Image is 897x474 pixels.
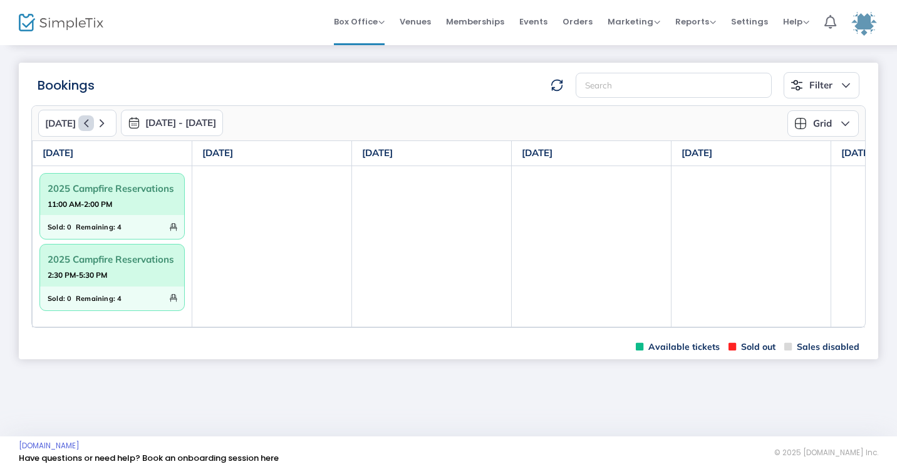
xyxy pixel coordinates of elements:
[48,196,112,212] strong: 11:00 AM-2:00 PM
[787,110,859,137] button: Grid
[784,341,859,353] span: Sales disabled
[121,110,223,136] button: [DATE] - [DATE]
[48,267,107,283] strong: 2:30 PM-5:30 PM
[76,292,115,305] span: Remaining:
[576,73,772,98] input: Search
[67,220,71,234] span: 0
[563,6,593,38] span: Orders
[76,220,115,234] span: Remaining:
[19,441,80,451] a: [DOMAIN_NAME]
[608,16,660,28] span: Marketing
[671,141,831,166] th: [DATE]
[728,341,775,353] span: Sold out
[675,16,716,28] span: Reports
[446,6,504,38] span: Memberships
[19,452,279,464] a: Have questions or need help? Book an onboarding session here
[48,292,65,305] span: Sold:
[352,141,512,166] th: [DATE]
[192,141,352,166] th: [DATE]
[38,110,117,137] button: [DATE]
[45,118,76,129] span: [DATE]
[791,79,803,92] img: filter
[784,72,859,98] button: Filter
[117,220,122,234] span: 4
[519,6,547,38] span: Events
[67,292,71,305] span: 0
[334,16,385,28] span: Box Office
[551,79,563,92] img: refresh-data
[400,6,431,38] span: Venues
[731,6,768,38] span: Settings
[774,448,878,458] span: © 2025 [DOMAIN_NAME] Inc.
[33,141,192,166] th: [DATE]
[128,117,140,129] img: monthly
[512,141,671,166] th: [DATE]
[783,16,809,28] span: Help
[117,292,122,305] span: 4
[48,179,177,198] span: 2025 Campfire Reservations
[794,117,807,130] img: grid
[38,76,95,95] m-panel-title: Bookings
[48,250,177,269] span: 2025 Campfire Reservations
[636,341,720,353] span: Available tickets
[48,220,65,234] span: Sold:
